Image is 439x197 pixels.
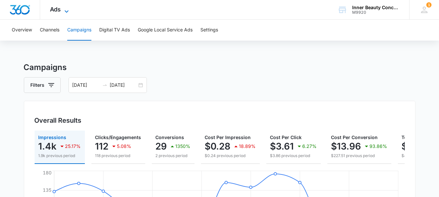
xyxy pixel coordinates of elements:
[39,153,81,159] p: 1.9k previous period
[426,2,431,8] span: 1
[176,144,191,149] p: 1350%
[95,141,109,152] p: 112
[352,10,400,15] div: account id
[110,81,137,89] input: End date
[40,20,59,41] button: Channels
[205,134,251,140] span: Cost Per Impression
[402,134,429,140] span: Total Spend
[65,144,81,149] p: 25.17%
[156,134,184,140] span: Conversions
[352,5,400,10] div: account name
[331,134,378,140] span: Cost Per Conversion
[370,144,387,149] p: 93.86%
[239,144,256,149] p: 18.89%
[35,116,82,125] h3: Overall Results
[42,170,51,175] tspan: 180
[331,153,387,159] p: $227.51 previous period
[270,153,317,159] p: $3.86 previous period
[270,134,302,140] span: Cost Per Click
[117,144,132,149] p: 5.08%
[138,20,193,41] button: Google Local Service Ads
[99,20,130,41] button: Digital TV Ads
[331,141,361,152] p: $13.96
[39,134,67,140] span: Impressions
[102,82,107,88] span: to
[95,153,141,159] p: 118 previous period
[205,141,231,152] p: $0.28
[156,153,191,159] p: 2 previous period
[102,82,107,88] span: swap-right
[39,141,57,152] p: 1.4k
[205,153,256,159] p: $0.24 previous period
[270,141,294,152] p: $3.61
[24,62,415,73] h3: Campaigns
[50,6,61,13] span: Ads
[200,20,218,41] button: Settings
[72,81,100,89] input: Start date
[67,20,91,41] button: Campaigns
[156,141,167,152] p: 29
[95,134,141,140] span: Clicks/Engagements
[303,144,317,149] p: 6.27%
[12,20,32,41] button: Overview
[426,2,431,8] div: notifications count
[42,188,51,193] tspan: 135
[24,77,61,93] button: Filters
